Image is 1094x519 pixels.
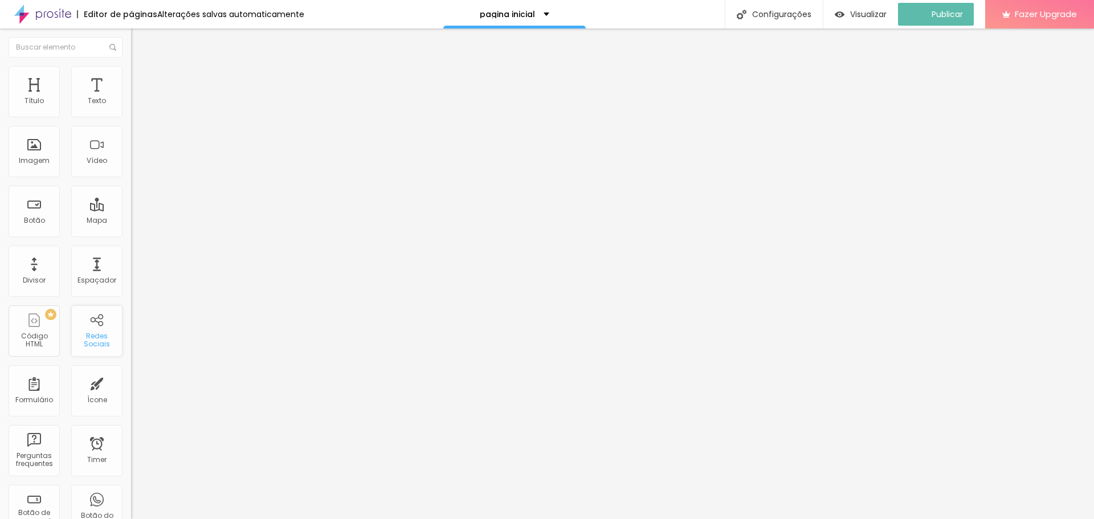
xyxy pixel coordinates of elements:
[77,10,157,18] div: Editor de páginas
[131,28,1094,519] iframe: Editor
[87,456,107,464] div: Timer
[480,10,535,18] p: pagina inicial
[77,276,116,284] div: Espaçador
[1015,9,1077,19] span: Fazer Upgrade
[11,452,56,468] div: Perguntas frequentes
[835,10,844,19] img: view-1.svg
[74,332,119,349] div: Redes Sociais
[157,10,304,18] div: Alterações salvas automaticamente
[23,276,46,284] div: Divisor
[9,37,123,58] input: Buscar elemento
[19,157,50,165] div: Imagem
[24,216,45,224] div: Botão
[109,44,116,51] img: Icone
[15,396,53,404] div: Formulário
[823,3,898,26] button: Visualizar
[87,216,107,224] div: Mapa
[737,10,746,19] img: Icone
[932,10,963,19] span: Publicar
[88,97,106,105] div: Texto
[11,332,56,349] div: Código HTML
[87,396,107,404] div: Ícone
[25,97,44,105] div: Título
[87,157,107,165] div: Vídeo
[850,10,887,19] span: Visualizar
[898,3,974,26] button: Publicar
